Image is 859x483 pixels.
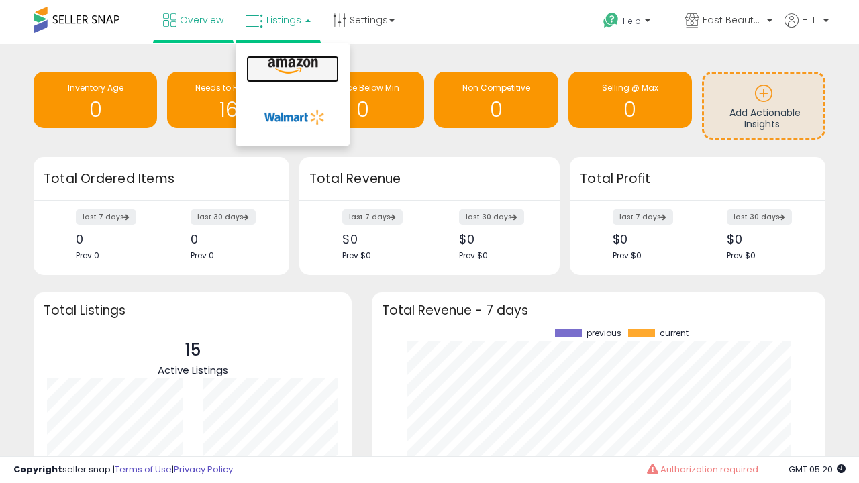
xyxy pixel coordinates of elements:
h3: Total Ordered Items [44,170,279,189]
span: Listings [266,13,301,27]
i: Get Help [603,12,619,29]
a: Terms of Use [115,463,172,476]
h1: 0 [441,99,551,121]
h1: 0 [307,99,417,121]
label: last 30 days [459,209,524,225]
span: Inventory Age [68,82,123,93]
span: Prev: $0 [459,250,488,261]
div: $0 [342,232,419,246]
div: $0 [613,232,688,246]
a: Non Competitive 0 [434,72,558,128]
h3: Total Profit [580,170,815,189]
a: Add Actionable Insights [704,74,823,138]
label: last 7 days [342,209,403,225]
span: Help [623,15,641,27]
a: Help [593,2,673,44]
span: 2025-08-17 05:20 GMT [789,463,846,476]
a: Privacy Policy [174,463,233,476]
p: 15 [158,337,228,363]
span: Prev: 0 [76,250,99,261]
h3: Total Revenue - 7 days [382,305,815,315]
span: Needs to Reprice [195,82,263,93]
label: last 7 days [613,209,673,225]
span: current [660,329,689,338]
label: last 30 days [191,209,256,225]
a: BB Price Below Min 0 [301,72,424,128]
span: Prev: $0 [727,250,756,261]
h1: 0 [40,99,150,121]
label: last 30 days [727,209,792,225]
span: Prev: $0 [342,250,371,261]
h1: 16 [174,99,284,121]
span: Fast Beauty ([GEOGRAPHIC_DATA]) [703,13,763,27]
span: Prev: $0 [613,250,642,261]
label: last 7 days [76,209,136,225]
div: 0 [76,232,151,246]
strong: Copyright [13,463,62,476]
span: previous [587,329,621,338]
a: Selling @ Max 0 [568,72,692,128]
div: $0 [727,232,802,246]
h3: Total Revenue [309,170,550,189]
h1: 0 [575,99,685,121]
a: Inventory Age 0 [34,72,157,128]
span: BB Price Below Min [325,82,399,93]
span: Add Actionable Insights [729,106,801,131]
a: Needs to Reprice 16 [167,72,291,128]
div: seller snap | | [13,464,233,476]
div: $0 [459,232,536,246]
h3: Total Listings [44,305,342,315]
span: Active Listings [158,363,228,377]
span: Non Competitive [462,82,530,93]
div: 0 [191,232,266,246]
a: Hi IT [785,13,829,44]
span: Prev: 0 [191,250,214,261]
span: Hi IT [802,13,819,27]
span: Overview [180,13,223,27]
span: Selling @ Max [602,82,658,93]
